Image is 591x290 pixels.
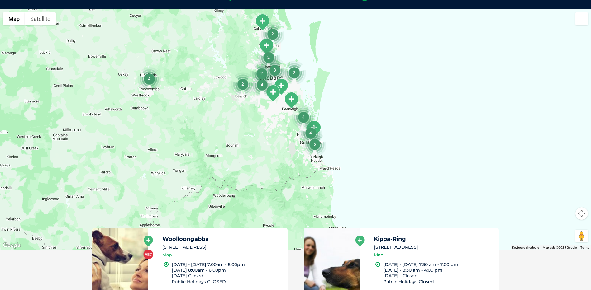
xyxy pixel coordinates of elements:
[580,246,589,249] a: Terms
[575,230,588,242] button: Drag Pegman onto the map to open Street View
[162,251,172,259] a: Map
[292,105,315,129] div: 4
[374,244,493,250] li: [STREET_ADDRESS]
[575,207,588,220] button: Map camera controls
[579,28,585,35] button: Search
[263,58,287,82] div: 8
[3,12,25,25] button: Show street map
[543,246,577,249] span: Map data ©2025 Google
[284,92,299,109] div: Beenleigh
[2,241,22,250] img: Google
[231,72,255,96] div: 2
[257,45,280,69] div: 2
[2,241,22,250] a: Open this area in Google Maps (opens a new window)
[575,12,588,25] button: Toggle fullscreen view
[374,251,384,259] a: Map
[261,22,284,46] div: 2
[299,121,322,145] div: 4
[383,262,493,284] li: [DATE] - [DATE] 7:30 am - 7:00 pm [DATE] - 8:30 am - 4:00 pm [DATE] - Closed Public Holidays Closed
[25,12,56,25] button: Show satellite imagery
[259,38,274,55] div: Lawnton
[512,246,539,250] button: Keyboard shortcuts
[137,67,161,91] div: 4
[162,244,282,250] li: [STREET_ADDRESS]
[303,132,326,156] div: 5
[374,236,493,242] h5: Kippa-Ring
[250,62,274,85] div: 2
[265,85,281,102] div: Browns Plains
[255,14,270,31] div: Morayfield
[282,61,306,84] div: 2
[250,73,274,96] div: 4
[162,236,282,242] h5: Woolloongabba
[273,78,289,95] div: Underwood
[306,120,322,137] div: Biggera Waters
